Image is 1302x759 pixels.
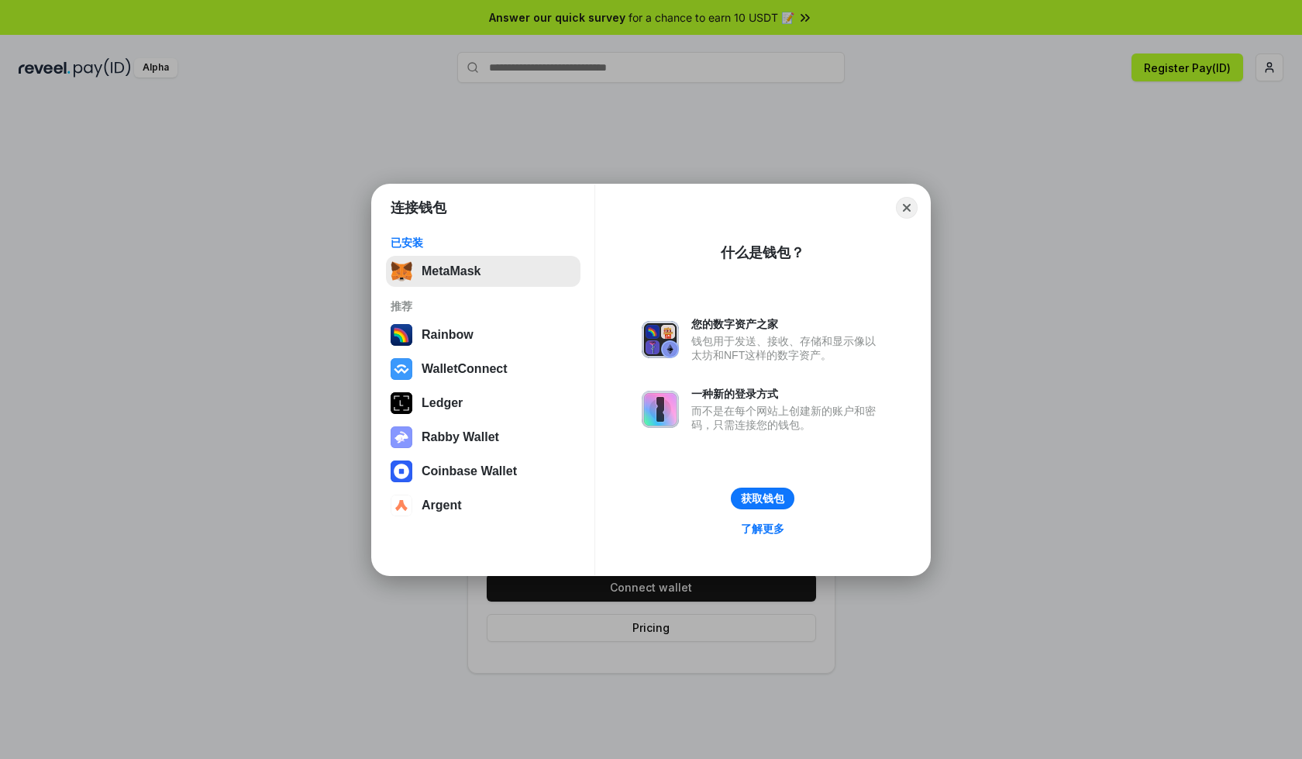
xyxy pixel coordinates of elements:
[386,256,580,287] button: MetaMask
[691,334,883,362] div: 钱包用于发送、接收、存储和显示像以太坊和NFT这样的数字资产。
[721,243,804,262] div: 什么是钱包？
[691,387,883,401] div: 一种新的登录方式
[386,388,580,419] button: Ledger
[391,392,412,414] img: svg+xml,%3Csvg%20xmlns%3D%22http%3A%2F%2Fwww.w3.org%2F2000%2Fsvg%22%20width%3D%2228%22%20height%3...
[422,362,508,376] div: WalletConnect
[741,492,784,505] div: 获取钱包
[691,317,883,331] div: 您的数字资产之家
[422,264,480,278] div: MetaMask
[422,396,463,410] div: Ledger
[741,522,784,536] div: 了解更多
[422,499,462,512] div: Argent
[691,404,883,432] div: 而不是在每个网站上创建新的账户和密码，只需连接您的钱包。
[386,422,580,453] button: Rabby Wallet
[732,519,794,539] a: 了解更多
[391,495,412,516] img: svg+xml,%3Csvg%20width%3D%2228%22%20height%3D%2228%22%20viewBox%3D%220%200%2028%2028%22%20fill%3D...
[391,324,412,346] img: svg+xml,%3Csvg%20width%3D%22120%22%20height%3D%22120%22%20viewBox%3D%220%200%20120%20120%22%20fil...
[642,321,679,358] img: svg+xml,%3Csvg%20xmlns%3D%22http%3A%2F%2Fwww.w3.org%2F2000%2Fsvg%22%20fill%3D%22none%22%20viewBox...
[386,354,580,385] button: WalletConnect
[391,260,412,282] img: svg+xml,%3Csvg%20fill%3D%22none%22%20height%3D%2233%22%20viewBox%3D%220%200%2035%2033%22%20width%...
[391,426,412,448] img: svg+xml,%3Csvg%20xmlns%3D%22http%3A%2F%2Fwww.w3.org%2F2000%2Fsvg%22%20fill%3D%22none%22%20viewBox...
[386,490,580,521] button: Argent
[391,198,446,217] h1: 连接钱包
[386,319,580,350] button: Rainbow
[391,461,412,482] img: svg+xml,%3Csvg%20width%3D%2228%22%20height%3D%2228%22%20viewBox%3D%220%200%2028%2028%22%20fill%3D...
[422,430,499,444] div: Rabby Wallet
[642,391,679,428] img: svg+xml,%3Csvg%20xmlns%3D%22http%3A%2F%2Fwww.w3.org%2F2000%2Fsvg%22%20fill%3D%22none%22%20viewBox...
[896,197,918,219] button: Close
[386,456,580,487] button: Coinbase Wallet
[391,358,412,380] img: svg+xml,%3Csvg%20width%3D%2228%22%20height%3D%2228%22%20viewBox%3D%220%200%2028%2028%22%20fill%3D...
[422,328,474,342] div: Rainbow
[391,299,576,313] div: 推荐
[422,464,517,478] div: Coinbase Wallet
[731,488,794,509] button: 获取钱包
[391,236,576,250] div: 已安装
